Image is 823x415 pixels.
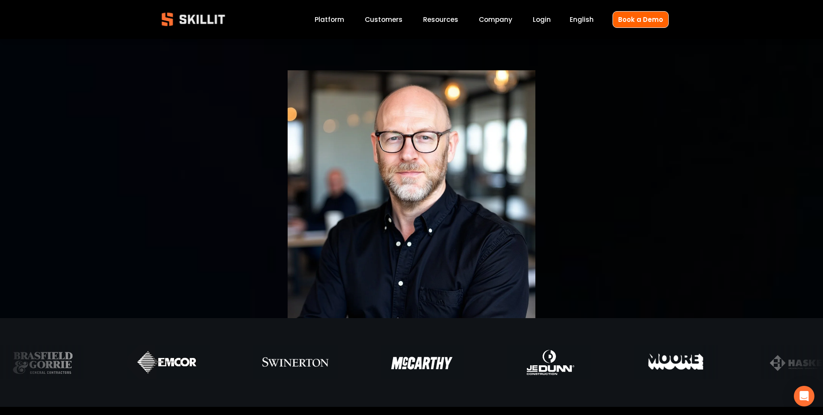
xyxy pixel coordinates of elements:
[154,6,232,32] img: Skillit
[423,15,458,24] span: Resources
[794,386,814,406] div: Open Intercom Messenger
[570,15,594,24] span: English
[423,14,458,25] a: folder dropdown
[365,14,402,25] a: Customers
[570,14,594,25] div: language picker
[315,14,344,25] a: Platform
[479,14,512,25] a: Company
[613,11,669,28] a: Book a Demo
[533,14,551,25] a: Login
